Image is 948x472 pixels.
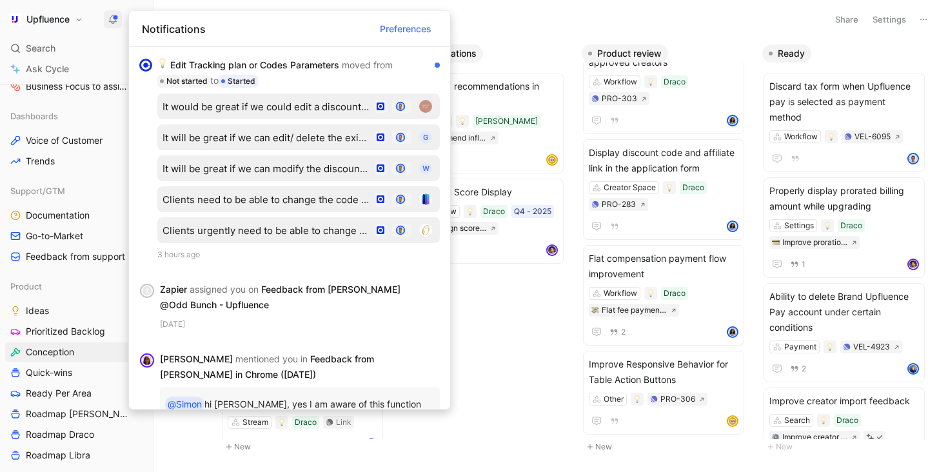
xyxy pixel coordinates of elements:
div: W [419,162,432,175]
img: logo [419,193,432,206]
div: [DATE] [160,318,440,331]
div: Z [141,285,153,297]
span: Notifications [142,21,206,36]
div: Started [219,75,258,88]
span: to [210,75,219,86]
img: avatar [397,226,404,233]
p: hi [PERSON_NAME], yes I am aware of this function too. still, I think clients would really apprec... [165,393,435,470]
img: 💡 [157,58,168,68]
img: logo [419,224,432,237]
span: assigned you on [190,284,259,295]
div: 💡Edit Tracking plan or Codes Parameters moved from Not startedtoStartedIt would be great if we co... [129,47,450,271]
div: Edit Tracking plan or Codes Parameters [157,57,430,88]
button: It would be great if we could edit a discount offer directly on Upfluence instead of doing it fro... [157,93,440,119]
button: It will be great if we can edit/ delete the existing the name of tracking plan (not value, usage,... [157,124,440,150]
img: avatar [397,164,404,172]
button: Preferences [374,18,437,39]
img: avatar [397,133,404,141]
div: Not started [157,75,210,88]
span: moved from [342,59,393,70]
div: It will be great if we can edit/ delete the existing the name of tracking plan (not value, usage,... [163,131,369,143]
button: Clients need to be able to change the code pattern for the AST tracking plan after creationavatar... [157,186,440,212]
div: Clients need to be able to change the code pattern for the AST tracking plan after creation [163,193,369,205]
div: It will be great if we can modify the discount code pattern after it is generated. Use case: clie... [163,162,369,174]
div: [PERSON_NAME] Feedback from [PERSON_NAME] in Chrome ([DATE]) [160,351,430,382]
div: ZZapier assigned you on Feedback from [PERSON_NAME] @Odd Bunch - Upfluence[DATE] [129,271,450,341]
div: @Simon [168,397,202,412]
div: G [419,131,432,144]
button: Clients urgently need to be able to change the code pattern for codes that were already created (... [157,217,440,243]
div: 3 hours ago [157,248,440,261]
div: Zapier Feedback from [PERSON_NAME] @Odd Bunch - Upfluence [160,282,430,313]
img: avatar [397,195,404,202]
img: avatar [397,103,404,110]
div: Clients urgently need to be able to change the code pattern for codes that were already created (... [163,224,369,236]
div: It would be great if we could edit a discount offer directly on Upfluence instead of doing it fro... [163,100,369,112]
img: avatar [141,355,153,366]
button: It will be great if we can modify the discount code pattern after it is generated. Use case: clie... [157,155,440,181]
span: Preferences [380,21,431,36]
span: mentioned you in [235,353,308,364]
img: logo [419,100,432,113]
